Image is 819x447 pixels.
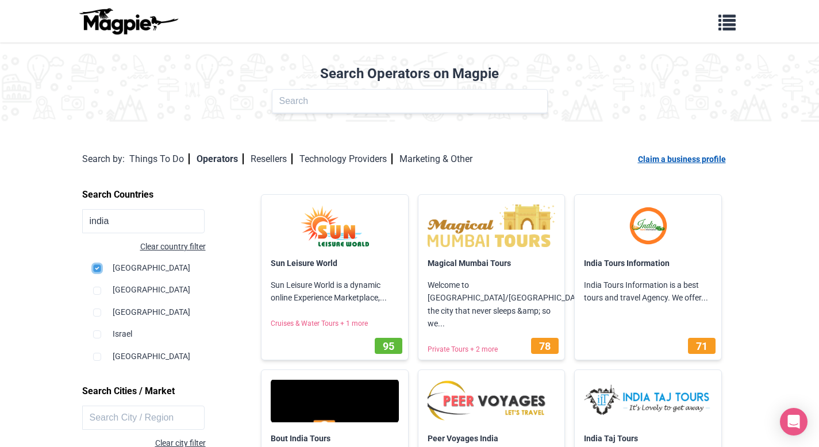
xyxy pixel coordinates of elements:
div: [GEOGRAPHIC_DATA] [93,341,237,363]
input: Search City / Region [82,406,205,430]
a: Bout India Tours [271,434,330,443]
input: Search Country [82,209,205,233]
a: Technology Providers [299,153,393,164]
p: Welcome to [GEOGRAPHIC_DATA]/[GEOGRAPHIC_DATA] the city that never sleeps &amp; so we... [418,269,565,340]
img: Bout India Tours logo [271,379,399,423]
div: [GEOGRAPHIC_DATA] [93,252,237,274]
img: logo-ab69f6fb50320c5b225c76a69d11143b.png [76,7,180,35]
a: India Tours Information [584,259,670,268]
span: 95 [383,340,394,352]
a: India Taj Tours [584,434,638,443]
img: India Tours Information logo [584,204,712,248]
div: Open Intercom Messenger [780,408,808,436]
img: India Taj Tours logo [584,379,712,423]
a: Resellers [251,153,293,164]
p: Private Tours + 2 more [418,340,565,360]
a: Peer Voyages India [428,434,498,443]
div: [GEOGRAPHIC_DATA] [93,274,237,296]
a: Claim a business profile [638,155,730,164]
a: Things To Do [129,153,190,164]
div: Clear country filter [82,240,206,253]
p: India Tours Information is a best tours and travel Agency. We offer... [575,269,721,314]
h2: Search Countries [82,185,246,205]
div: Search by: [82,152,125,167]
h2: Search Cities / Market [82,382,246,401]
div: Israel [93,318,237,340]
img: Peer Voyages India logo [428,379,556,423]
img: Sun Leisure World logo [271,204,399,248]
a: Marketing & Other [399,153,472,164]
div: [GEOGRAPHIC_DATA] [93,296,237,318]
p: Cruises & Water Tours + 1 more [262,314,408,334]
div: [GEOGRAPHIC_DATA] [93,363,237,384]
a: Magical Mumbai Tours [428,259,511,268]
span: 71 [696,340,708,352]
p: Sun Leisure World is a dynamic online Experience Marketplace,... [262,269,408,314]
span: 78 [539,340,551,352]
h2: Search Operators on Magpie [7,65,812,82]
a: Operators [197,153,244,164]
input: Search [272,89,548,113]
a: Sun Leisure World [271,259,337,268]
img: Magical Mumbai Tours logo [428,204,556,248]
